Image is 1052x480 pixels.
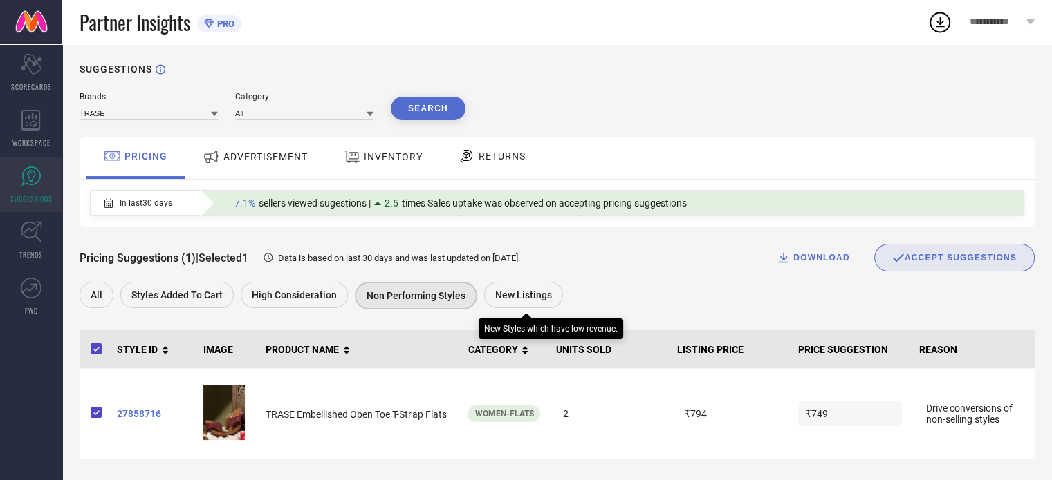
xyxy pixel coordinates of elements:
span: INVENTORY [364,151,423,162]
div: Percentage of sellers who have viewed suggestions for the current Insight Type [228,194,694,212]
span: Selected 1 [199,251,248,265]
span: RETURNS [479,151,526,162]
h1: SUGGESTIONS [80,64,152,75]
span: Drive conversions of non-selling styles [919,396,1023,432]
span: Styles Added To Cart [131,289,223,300]
span: 2.5 [385,198,398,209]
span: SCORECARDS [11,81,52,92]
span: High Consideration [252,289,337,300]
div: Brands [80,92,218,102]
th: STYLE ID [111,330,197,369]
th: PRICE SUGGESTION [793,330,914,369]
span: | [196,251,199,265]
span: PRICING [124,151,167,162]
div: Open download list [928,10,952,35]
span: 7.1% [234,198,255,209]
span: PRO [214,19,234,29]
span: New Listings [495,289,552,300]
div: New Styles which have low revenue. [484,324,618,334]
span: 2 [556,401,660,426]
th: UNITS SOLD [551,330,672,369]
th: CATEGORY [462,330,551,369]
span: Pricing Suggestions (1) [80,251,196,265]
span: ₹749 [798,401,902,426]
span: TRASE Embellished Open Toe T-Strap Flats [266,409,446,420]
span: times Sales uptake was observed on accepting pricing suggestions [402,198,687,209]
th: IMAGE [198,330,261,369]
button: DOWNLOAD [759,244,867,271]
th: LISTING PRICE [672,330,793,369]
span: sellers viewed sugestions | [259,198,371,209]
a: 27858716 [117,408,192,419]
div: ACCEPT SUGGESTIONS [892,251,1017,264]
span: Non Performing Styles [367,290,465,301]
button: ACCEPT SUGGESTIONS [874,244,1035,271]
div: Category [235,92,373,102]
span: Partner Insights [80,8,190,37]
span: FWD [25,305,38,316]
div: Accept Suggestions [874,244,1035,271]
button: Search [391,97,465,120]
span: ADVERTISEMENT [223,151,308,162]
span: In last 30 days [120,198,172,208]
th: REASON [914,330,1035,369]
span: WORKSPACE [12,137,50,148]
span: All [91,289,102,300]
div: DOWNLOAD [777,251,850,265]
span: Data is based on last 30 days and was last updated on [DATE] . [278,253,520,263]
span: ₹794 [677,401,781,426]
span: Women-Flats [474,409,533,419]
span: TRENDS [19,249,43,260]
img: 890d2b15-8834-4ccd-8c87-031d40f885341721986985274-TRASE-Embellished-Open-Toe-T-Strap-Flats-942172... [203,385,245,440]
span: SUGGESTIONS [10,193,53,204]
th: PRODUCT NAME [260,330,462,369]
